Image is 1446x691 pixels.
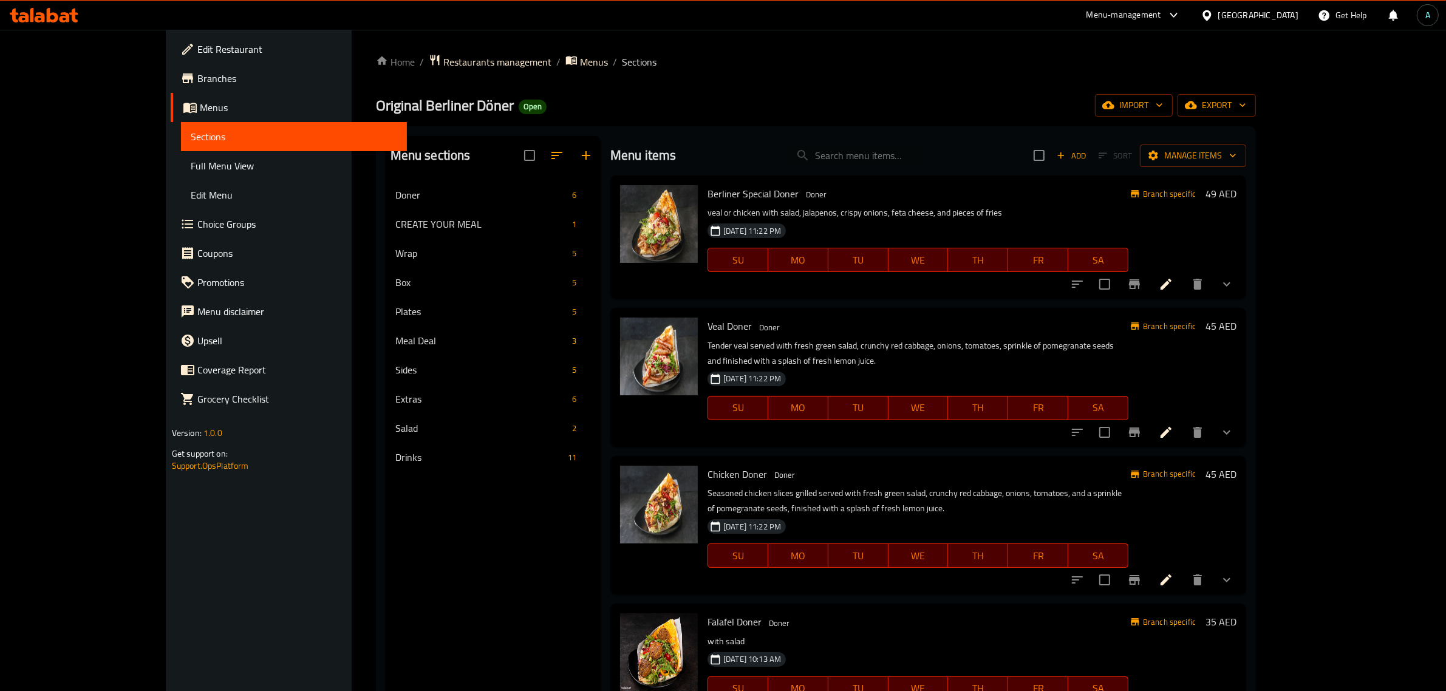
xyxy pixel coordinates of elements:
[1105,98,1163,113] span: import
[1212,270,1241,299] button: show more
[948,248,1008,272] button: TH
[181,151,408,180] a: Full Menu View
[443,55,551,69] span: Restaurants management
[171,209,408,239] a: Choice Groups
[172,425,202,441] span: Version:
[1138,188,1201,200] span: Branch specific
[833,547,884,565] span: TU
[567,333,581,348] div: items
[1068,543,1128,568] button: SA
[571,141,601,170] button: Add section
[567,306,581,318] span: 5
[713,547,763,565] span: SU
[580,55,608,69] span: Menus
[171,297,408,326] a: Menu disclaimer
[713,251,763,269] span: SU
[1091,146,1140,165] span: Select section first
[171,355,408,384] a: Coverage Report
[567,363,581,377] div: items
[395,450,563,465] span: Drinks
[395,275,567,290] span: Box
[1008,543,1068,568] button: FR
[1212,418,1241,447] button: show more
[563,452,581,463] span: 11
[1138,321,1201,332] span: Branch specific
[769,468,800,482] span: Doner
[1013,399,1063,417] span: FR
[386,297,601,326] div: Plates5
[708,248,768,272] button: SU
[708,613,762,631] span: Falafel Doner
[1063,418,1092,447] button: sort-choices
[386,326,601,355] div: Meal Deal3
[1092,271,1117,297] span: Select to update
[567,392,581,406] div: items
[1159,573,1173,587] a: Edit menu item
[893,251,944,269] span: WE
[386,384,601,414] div: Extras6
[1055,149,1088,163] span: Add
[1218,9,1298,22] div: [GEOGRAPHIC_DATA]
[801,188,831,202] span: Doner
[567,188,581,202] div: items
[171,93,408,122] a: Menus
[1206,318,1236,335] h6: 45 AED
[203,425,222,441] span: 1.0.0
[191,129,398,144] span: Sections
[1026,143,1052,168] span: Select section
[517,143,542,168] span: Select all sections
[395,333,567,348] div: Meal Deal
[1120,270,1149,299] button: Branch-specific-item
[1150,148,1236,163] span: Manage items
[567,421,581,435] div: items
[1140,145,1246,167] button: Manage items
[395,217,567,231] span: CREATE YOUR MEAL
[567,277,581,288] span: 5
[395,392,567,406] span: Extras
[197,246,398,260] span: Coupons
[1187,98,1246,113] span: export
[395,246,567,260] span: Wrap
[1068,248,1128,272] button: SA
[1013,251,1063,269] span: FR
[893,547,944,565] span: WE
[1073,399,1124,417] span: SA
[395,188,567,202] div: Doner
[376,54,1257,70] nav: breadcrumb
[773,251,824,269] span: MO
[429,54,551,70] a: Restaurants management
[376,92,514,119] span: Original Berliner Döner
[1219,277,1234,291] svg: Show Choices
[567,423,581,434] span: 2
[567,248,581,259] span: 5
[181,180,408,209] a: Edit Menu
[567,217,581,231] div: items
[1063,565,1092,594] button: sort-choices
[390,146,471,165] h2: Menu sections
[1138,616,1201,628] span: Branch specific
[953,399,1003,417] span: TH
[1183,270,1212,299] button: delete
[567,364,581,376] span: 5
[395,304,567,319] span: Plates
[567,189,581,201] span: 6
[708,543,768,568] button: SU
[1206,613,1236,630] h6: 35 AED
[1095,94,1173,117] button: import
[191,188,398,202] span: Edit Menu
[1073,547,1124,565] span: SA
[888,543,949,568] button: WE
[953,251,1003,269] span: TH
[1092,567,1117,593] span: Select to update
[768,396,828,420] button: MO
[754,320,785,335] div: Doner
[1052,146,1091,165] span: Add item
[833,399,884,417] span: TU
